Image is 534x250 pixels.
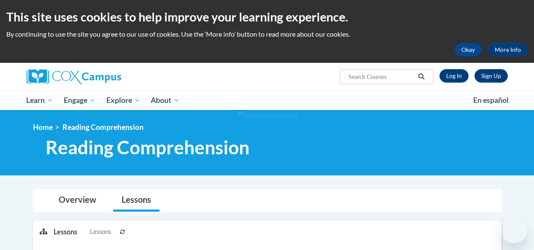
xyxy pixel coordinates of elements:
a: Cox Campus [27,69,179,84]
a: Log In [439,69,469,83]
span: Learn [26,95,53,105]
span: Reading Comprehension [46,136,249,159]
a: Home [33,123,53,132]
img: Section background [237,111,297,120]
a: Learn [21,91,59,110]
span: Reading Comprehension [62,123,144,132]
iframe: Button to launch messaging window [500,216,527,243]
p: Lessons [54,227,77,237]
a: About [145,91,185,110]
input: Search Courses [347,72,415,82]
button: Okay [455,43,482,56]
a: Explore [101,91,146,110]
a: More Info [488,43,528,56]
a: Register [474,69,508,83]
div: Main menu [20,91,514,110]
img: Cox Campus [27,69,121,84]
p: By continuing to use the site you agree to our use of cookies. Use the ‘More info’ button to read... [6,30,528,39]
a: En español [468,91,514,109]
i:  [417,74,425,80]
span: About [151,95,179,105]
a: Engage [58,91,101,110]
span: Explore [106,95,140,105]
button: Search [415,72,428,82]
a: Lessons [113,189,160,212]
a: Overview [50,189,105,212]
span: Lessons [90,227,111,237]
span: Engage [64,95,95,105]
h2: This site uses cookies to help improve your learning experience. [6,8,528,25]
span: En español [473,96,509,105]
